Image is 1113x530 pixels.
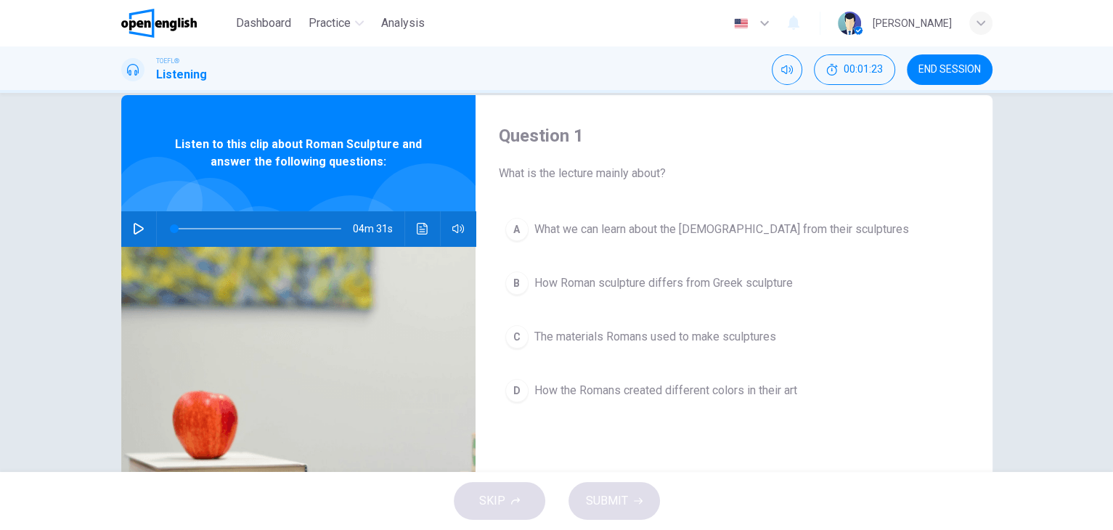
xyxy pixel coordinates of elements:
button: DHow the Romans created different colors in their art [499,372,969,409]
div: C [505,325,529,348]
div: D [505,379,529,402]
div: [PERSON_NAME] [873,15,952,32]
img: Profile picture [838,12,861,35]
button: BHow Roman sculpture differs from Greek sculpture [499,265,969,301]
span: What we can learn about the [DEMOGRAPHIC_DATA] from their sculptures [534,221,909,238]
img: en [732,18,750,29]
button: END SESSION [907,54,992,85]
h4: Question 1 [499,124,969,147]
span: END SESSION [918,64,981,76]
a: OpenEnglish logo [121,9,231,38]
div: Mute [772,54,802,85]
button: AWhat we can learn about the [DEMOGRAPHIC_DATA] from their sculptures [499,211,969,248]
button: Click to see the audio transcription [411,211,434,246]
span: The materials Romans used to make sculptures [534,328,776,346]
span: 00:01:23 [844,64,883,76]
img: OpenEnglish logo [121,9,197,38]
span: Dashboard [236,15,291,32]
span: How Roman sculpture differs from Greek sculpture [534,274,793,292]
button: Analysis [375,10,431,36]
button: Practice [303,10,370,36]
div: A [505,218,529,241]
h1: Listening [156,66,207,83]
button: Dashboard [230,10,297,36]
span: How the Romans created different colors in their art [534,382,797,399]
span: 04m 31s [353,211,404,246]
span: Listen to this clip about Roman Sculpture and answer the following questions: [168,136,428,171]
span: Analysis [381,15,425,32]
div: B [505,272,529,295]
span: What is the lecture mainly about? [499,165,969,182]
button: 00:01:23 [814,54,895,85]
div: Hide [814,54,895,85]
button: CThe materials Romans used to make sculptures [499,319,969,355]
span: TOEFL® [156,56,179,66]
span: Practice [309,15,351,32]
